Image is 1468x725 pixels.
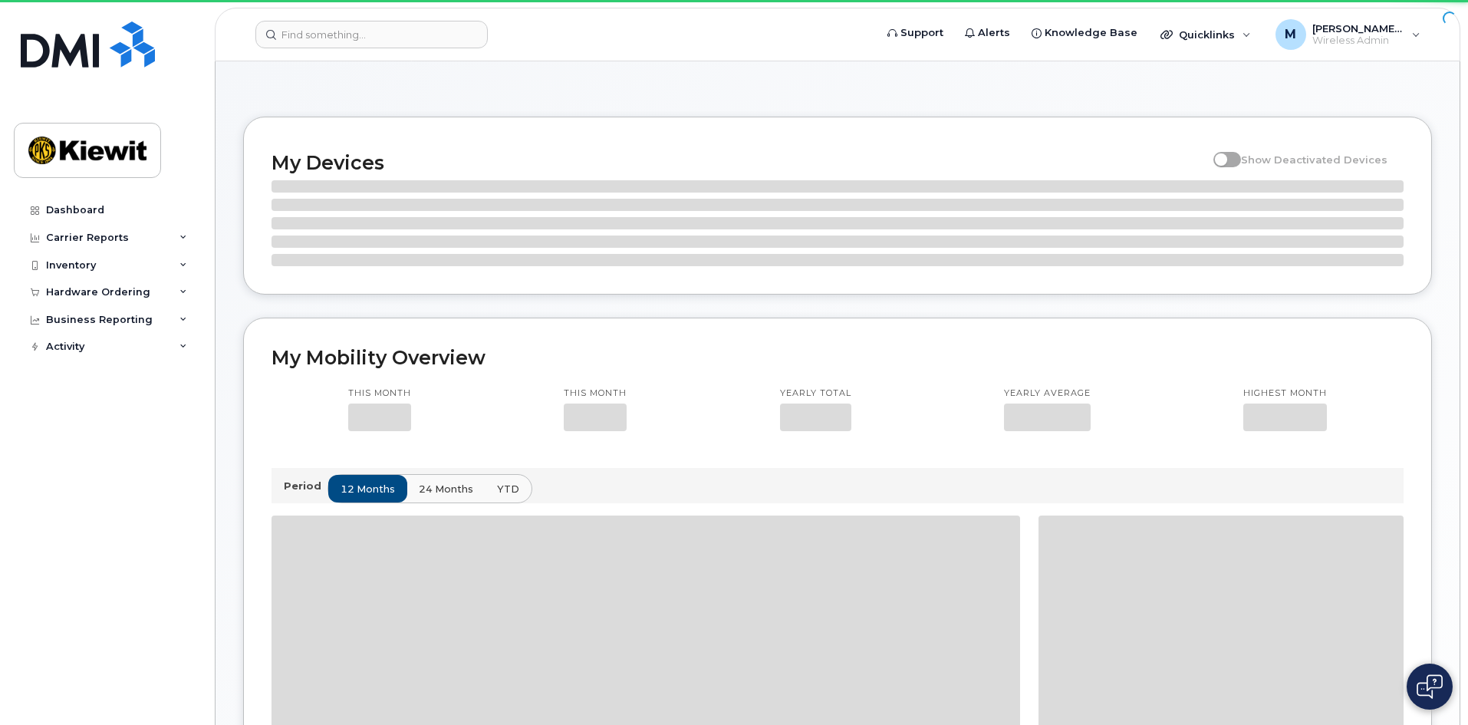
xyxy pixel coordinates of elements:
p: Yearly total [780,387,851,400]
span: Show Deactivated Devices [1241,153,1387,166]
p: This month [564,387,627,400]
p: Period [284,479,328,493]
span: 24 months [419,482,473,496]
p: This month [348,387,411,400]
input: Show Deactivated Devices [1213,145,1226,157]
p: Yearly average [1004,387,1091,400]
span: YTD [497,482,519,496]
p: Highest month [1243,387,1327,400]
h2: My Mobility Overview [272,346,1404,369]
img: Open chat [1417,674,1443,699]
h2: My Devices [272,151,1206,174]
